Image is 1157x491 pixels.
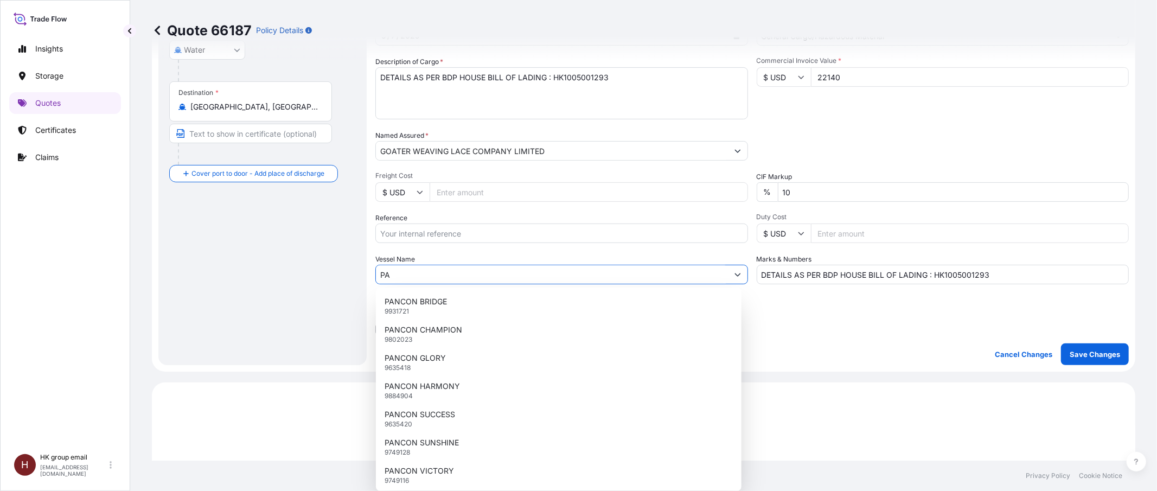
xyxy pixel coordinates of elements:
p: Certificates [35,125,76,136]
input: Type amount [811,67,1129,87]
input: Your internal reference [375,224,748,243]
label: Vessel Name [375,254,415,265]
button: Show suggestions [728,141,747,161]
div: % [757,182,778,202]
p: 9749116 [385,476,409,485]
p: Policy Details [256,25,303,36]
p: 9749128 [385,448,410,457]
label: CIF Markup [757,171,792,182]
p: Insights [35,43,63,54]
label: Reference [375,213,407,224]
p: Privacy Policy [1026,471,1070,480]
input: Number1, number2,... [757,265,1129,284]
p: PANCON BRIDGE [385,296,447,307]
p: PANCON CHAMPION [385,324,462,335]
span: Duty Cost [757,213,1129,221]
p: Cancel Changes [995,349,1052,360]
p: PANCON SUNSHINE [385,437,459,448]
p: HK group email [40,453,107,462]
p: Quotes [35,98,61,109]
p: 9931721 [385,307,409,316]
span: Commercial Invoice Value [757,56,1129,65]
input: Type to search vessel name or IMO [376,265,728,284]
input: Enter amount [430,182,748,202]
p: PANCON VICTORY [385,466,454,476]
p: 9635418 [385,364,411,372]
input: Enter amount [811,224,1129,243]
p: [EMAIL_ADDRESS][DOMAIN_NAME] [40,464,107,477]
p: PANCON SUCCESS [385,409,455,420]
p: PANCON GLORY [385,353,446,364]
input: Full name [376,141,728,161]
input: Enter percentage [778,182,1129,202]
input: Text to appear on certificate [169,124,332,143]
button: Show suggestions [728,265,747,284]
p: Storage [35,71,63,81]
p: Save Changes [1070,349,1120,360]
p: Quote 66187 [152,22,252,39]
p: 9884904 [385,392,413,400]
label: Marks & Numbers [757,254,812,265]
p: PANCON HARMONY [385,381,460,392]
label: Description of Cargo [375,56,443,67]
span: Freight Cost [375,171,748,180]
p: 9802023 [385,335,412,344]
p: Cookie Notice [1079,471,1122,480]
p: Claims [35,152,59,163]
span: H [22,460,29,470]
div: Destination [178,88,219,97]
div: Suggestions [380,292,737,489]
p: 9635420 [385,420,412,429]
label: Named Assured [375,130,429,141]
p: Letter of Credit [375,306,1129,315]
textarea: DETAILS AS PER BDP HOUSE BILL OF LADING : HK1005001293 [375,67,748,119]
span: Cover port to door - Add place of discharge [191,168,324,179]
input: Destination [190,101,318,112]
